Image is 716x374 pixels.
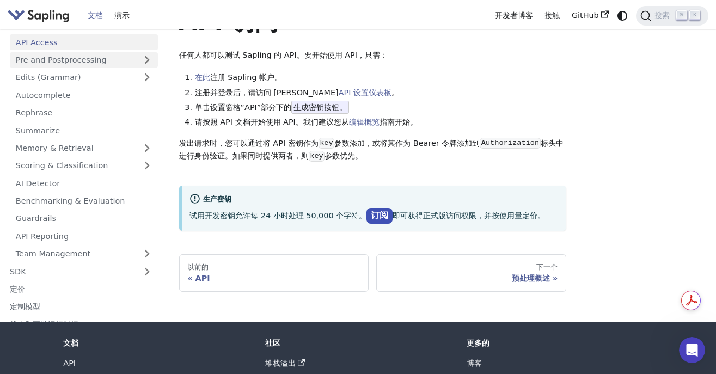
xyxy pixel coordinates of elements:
[10,158,158,174] a: Scoring & Classification
[265,359,296,367] font: 堆栈溢出
[10,320,78,329] font: 状态和正常运行时间
[136,263,158,279] button: 展开侧边栏类别“SDK”
[679,337,705,363] iframe: 对讲机实时聊天
[63,359,76,367] a: API
[8,8,74,23] a: Sapling.ai
[676,10,687,20] kbd: ⌘
[293,103,347,112] font: 生成密钥按钮。
[371,210,388,220] font: 订阅
[689,10,700,20] kbd: K
[195,73,210,82] a: 在此
[467,339,489,347] font: 更多的
[319,138,334,149] code: key
[10,140,158,156] a: Memory & Retrieval
[108,7,136,24] a: 演示
[195,274,210,283] font: API
[334,139,480,148] font: 参数添加，或将其作为 Bearer 令牌添加到
[10,122,158,138] a: Summarize
[614,8,630,23] button: 在暗模式和亮模式之间切换（当前为系统模式）
[538,7,566,24] a: 接触
[480,138,540,149] code: Authorization
[10,105,158,121] a: Rephrase
[10,70,158,85] a: Edits (Grammar)
[572,11,599,20] font: GitHub
[391,88,399,97] font: 。
[10,228,158,244] a: API Reporting
[114,11,130,20] font: 演示
[4,281,158,297] a: 定价
[10,87,158,103] a: Autocomplete
[195,103,210,112] font: 单击
[210,73,275,82] font: 注册 Sapling 帐户
[4,263,136,279] a: SDK
[484,211,537,220] a: 并按使用量定价
[179,254,566,291] nav: 文档页面
[10,246,158,262] a: Team Management
[195,88,339,97] font: 注册并登录后，请访问 [PERSON_NAME]
[339,88,391,97] a: API 设置仪表板
[4,316,158,332] a: 状态和正常运行时间
[10,211,158,226] a: Guardrails
[512,274,550,283] font: 预处理概述
[203,195,231,204] font: 生产密钥
[489,7,539,24] a: 开发者博客
[179,254,369,291] a: 以前的API
[393,211,484,220] font: 即可获得正式版访问权限，
[10,267,26,276] font: SDK
[8,8,70,23] img: Sapling.ai
[10,193,158,209] a: Benchmarking & Evaluation
[88,11,103,20] font: 文档
[4,299,158,315] a: 定制模型
[467,359,482,367] a: 博客
[349,118,380,126] a: 编辑概览
[10,302,40,311] font: 定制模型
[189,211,366,220] font: 试用开发密钥允许每 24 小时处理 50,000 个字符。
[265,359,305,367] a: 堆栈溢出
[495,11,533,20] font: 开发者博客
[179,139,319,148] font: 发出请求时，您可以通过将 API 密钥作为
[10,52,158,68] a: Pre and Postprocessing
[187,263,209,271] font: 以前的
[376,254,566,291] a: 下一个预处理概述
[179,51,388,59] font: 任何人都可以测试 Sapling 的 API。要开始使用 API，只需：
[82,7,109,24] a: 文档
[537,211,545,220] font: 。
[10,34,158,50] a: API Access
[366,208,393,224] a: 订阅
[274,73,282,82] font: 。
[536,263,558,271] font: 下一个
[10,285,25,293] font: 定价
[210,103,292,112] font: 设置窗格“API”部分下的
[265,339,280,347] font: 社区
[63,339,78,347] font: 文档
[566,7,614,24] a: GitHub
[654,11,670,20] font: 搜索
[636,6,708,26] button: 搜索 (Command+K)
[10,175,158,191] a: AI Detector
[195,118,349,126] font: 请按照 API 文档开始使用 API。我们建议您从
[380,118,418,126] font: 指南开始。
[325,151,363,160] font: 参数优先。
[544,11,560,20] font: 接触
[309,151,325,162] code: key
